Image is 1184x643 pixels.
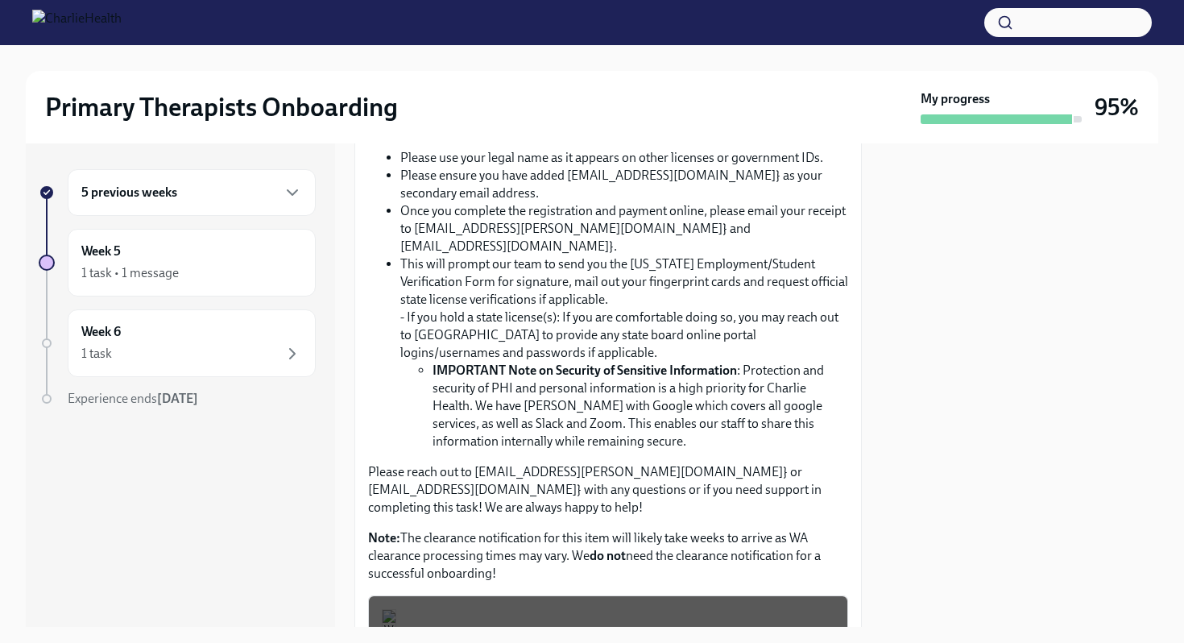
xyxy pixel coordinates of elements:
[1095,93,1139,122] h3: 95%
[433,362,848,450] li: : Protection and security of PHI and personal information is a high priority for Charlie Health. ...
[368,530,400,546] strong: Note:
[400,167,848,202] li: Please ensure you have added [EMAIL_ADDRESS][DOMAIN_NAME]} as your secondary email address.
[39,229,316,297] a: Week 51 task • 1 message
[81,264,179,282] div: 1 task • 1 message
[400,255,848,450] li: This will prompt our team to send you the [US_STATE] Employment/Student Verification Form for sig...
[32,10,122,35] img: CharlieHealth
[45,91,398,123] h2: Primary Therapists Onboarding
[368,463,848,516] p: Please reach out to [EMAIL_ADDRESS][PERSON_NAME][DOMAIN_NAME]} or [EMAIL_ADDRESS][DOMAIN_NAME]} w...
[157,391,198,406] strong: [DATE]
[590,548,626,563] strong: do not
[921,90,990,108] strong: My progress
[400,202,848,255] li: Once you complete the registration and payment online, please email your receipt to [EMAIL_ADDRES...
[68,169,316,216] div: 5 previous weeks
[39,309,316,377] a: Week 61 task
[81,184,177,201] h6: 5 previous weeks
[400,149,848,167] li: Please use your legal name as it appears on other licenses or government IDs.
[433,363,737,378] strong: IMPORTANT Note on Security of Sensitive Information
[368,529,848,583] p: The clearance notification for this item will likely take weeks to arrive as WA clearance process...
[81,345,112,363] div: 1 task
[81,243,121,260] h6: Week 5
[68,391,198,406] span: Experience ends
[81,323,121,341] h6: Week 6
